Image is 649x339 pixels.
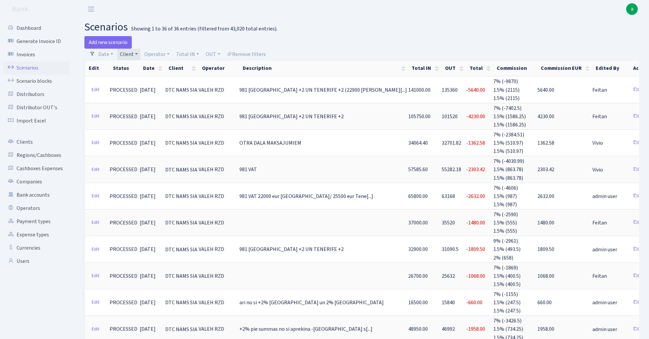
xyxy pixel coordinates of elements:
[199,272,224,280] span: VALEH RZD
[537,139,554,147] span: 1362.58
[3,22,70,35] a: Dashboard
[592,166,603,174] span: Vivio
[466,246,485,253] span: -1809.50
[466,272,485,280] span: -1068.00
[140,246,156,253] span: [DATE]
[408,246,428,253] span: 32900.00
[165,219,197,227] span: DTC NAMS SIA
[537,246,554,253] span: 1809.50
[110,219,137,226] span: PROCESSED
[3,61,70,74] a: Scenarios
[110,246,137,253] span: PROCESSED
[3,74,70,88] a: Scenario blocks
[89,297,102,308] a: Edit
[592,272,607,280] span: Feitan
[493,264,521,288] span: 7% (-1869) 1.5% (400.5) 1.5% (400.5)
[84,36,132,49] a: Add new scenario
[493,158,524,181] span: 7% (-4030.99) 1.5% (863.78) 1.5% (863.78)
[592,60,629,76] th: Edited By
[165,272,197,280] span: DTC NAMS SIA
[165,86,197,94] span: DTC NAMS SIA
[493,60,537,76] th: Commission
[3,228,70,241] a: Expense types
[140,272,156,280] span: [DATE]
[239,246,344,253] span: 981 [GEOGRAPHIC_DATA] +2 UN TENERIFE +2
[3,48,70,61] a: Invoices
[537,166,554,173] span: 2303.42
[408,193,428,200] span: 65800.00
[408,326,428,333] span: 48950.00
[493,211,518,235] span: 7% (-2590) 1.5% (555) 1.5% (555)
[592,139,603,147] span: Vivio
[140,219,156,226] span: [DATE]
[442,86,458,94] span: 135360
[239,139,301,147] span: OTRA DALA MAKSAJUMIEM
[239,113,344,120] span: 981 [GEOGRAPHIC_DATA] +2 UN TENERIFE +2
[199,86,224,94] span: VALEH RZD
[117,49,140,60] a: Client
[408,60,441,76] th: Total IN : activate to sort column ascending
[442,219,455,226] span: 35520
[3,202,70,215] a: Operators
[139,60,165,76] th: Date : activate to sort column ascending
[442,139,461,147] span: 32701.82
[408,219,428,226] span: 37000.00
[466,299,482,306] span: -660.00
[408,86,430,94] span: 141000.00
[89,244,102,255] a: Edit
[199,326,224,333] span: VALEH RZD
[239,86,407,94] span: 981 [GEOGRAPHIC_DATA] +2 UN TENERIFE +2 (22900 [PERSON_NAME][...]
[466,60,493,76] th: Total : activate to sort column ascending
[110,139,137,147] span: PROCESSED
[537,60,592,76] th: Commission EUR : activate to sort column ascending
[442,326,455,333] span: 46992
[466,86,485,94] span: -5640.00
[3,175,70,188] a: Companies
[239,193,373,200] span: 981 VAT 22000 eur [GEOGRAPHIC_DATA]/ 25500 eur Tene[...]
[110,86,137,94] span: PROCESSED
[239,299,384,306] span: ari no si +2% [GEOGRAPHIC_DATA] un 2% [GEOGRAPHIC_DATA]
[442,299,455,306] span: 15840
[199,246,224,253] span: VALEH RZD
[89,85,102,95] a: Edit
[140,113,156,120] span: [DATE]
[3,114,70,127] a: Import Excel
[442,113,458,120] span: 101520
[592,299,617,307] span: admin user
[3,188,70,202] a: Bank accounts
[408,139,428,147] span: 34064.40
[89,191,102,201] a: Edit
[466,166,485,173] span: -2303.42
[110,166,137,173] span: PROCESSED
[140,86,156,94] span: [DATE]
[110,193,137,200] span: PROCESSED
[493,291,521,315] span: 7% (-1155) 1.5% (247.5) 1.5% (247.5)
[466,193,485,200] span: -2632.00
[3,101,70,114] a: Distributor OUT's
[408,299,428,306] span: 16500.00
[537,219,554,226] span: 1480.00
[592,219,607,227] span: Feitan
[140,299,156,306] span: [DATE]
[140,193,156,200] span: [DATE]
[626,3,638,15] span: a
[85,60,109,76] th: Edit
[142,49,172,60] a: Operator
[224,49,269,60] a: Remove filters
[199,219,224,226] span: VALEH RZD
[89,218,102,228] a: Edit
[537,326,554,333] span: 1958.00
[408,113,430,120] span: 105750.00
[84,20,128,35] span: scenarios
[199,166,224,173] span: VALEH RZD
[110,113,137,120] span: PROCESSED
[165,325,197,333] span: DTC NAMS SIA
[466,139,485,147] span: -1362.58
[199,139,224,147] span: VALEH RZD
[493,131,524,155] span: 7% (-2384.51) 1.5% (510.97) 1.5% (510.97)
[3,255,70,268] a: Users
[3,135,70,149] a: Clients
[140,326,156,333] span: [DATE]
[83,4,99,15] button: Toggle navigation
[203,49,223,60] a: OUT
